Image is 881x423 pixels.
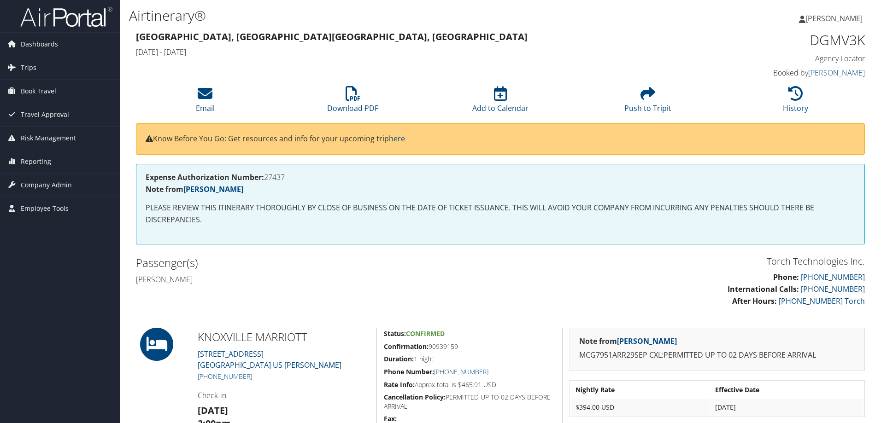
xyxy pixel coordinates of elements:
a: [PERSON_NAME] [183,184,243,194]
span: [PERSON_NAME] [805,13,863,23]
h4: 27437 [146,174,855,181]
a: Push to Tripit [624,91,671,113]
strong: Confirmation: [384,342,429,351]
h2: KNOXVILLE MARRIOTT [198,329,370,345]
h5: PERMITTED UP TO 02 DAYS BEFORE ARRIVAL [384,393,555,411]
a: History [783,91,808,113]
strong: After Hours: [732,296,777,306]
span: Reporting [21,150,51,173]
strong: Note from [579,336,677,346]
img: airportal-logo.png [20,6,112,28]
a: [STREET_ADDRESS][GEOGRAPHIC_DATA] US [PERSON_NAME] [198,349,341,370]
a: [PHONE_NUMBER] [801,272,865,282]
a: [PERSON_NAME] [617,336,677,346]
h4: Agency Locator [693,53,865,64]
h3: Torch Technologies Inc. [507,255,865,268]
a: [PERSON_NAME] [799,5,872,32]
a: [PERSON_NAME] [808,68,865,78]
span: Trips [21,56,36,79]
a: [PHONE_NUMBER] [801,284,865,294]
strong: Duration: [384,354,414,363]
h4: [PERSON_NAME] [136,274,493,284]
a: [PHONE_NUMBER] Torch [779,296,865,306]
th: Nightly Rate [571,382,710,398]
strong: [GEOGRAPHIC_DATA], [GEOGRAPHIC_DATA] [GEOGRAPHIC_DATA], [GEOGRAPHIC_DATA] [136,30,528,43]
span: Employee Tools [21,197,69,220]
a: Download PDF [327,91,378,113]
p: MCG7951ARR29SEP CXL:PERMITTED UP TO 02 DAYS BEFORE ARRIVAL [579,349,855,361]
span: Confirmed [406,329,445,338]
strong: [DATE] [198,404,228,417]
strong: Note from [146,184,243,194]
a: Add to Calendar [472,91,529,113]
strong: Phone Number: [384,367,434,376]
strong: Rate Info: [384,380,415,389]
a: here [389,133,405,144]
span: Dashboards [21,33,58,56]
p: PLEASE REVIEW THIS ITINERARY THOROUGHLY BY CLOSE OF BUSINESS ON THE DATE OF TICKET ISSUANCE. THIS... [146,202,855,226]
h1: DGMV3K [693,30,865,50]
h2: Passenger(s) [136,255,493,271]
h4: Check-in [198,390,370,400]
strong: Cancellation Policy: [384,393,446,401]
strong: Fax: [384,414,397,423]
a: Email [196,91,215,113]
th: Effective Date [711,382,863,398]
strong: International Calls: [728,284,799,294]
p: Know Before You Go: Get resources and info for your upcoming trip [146,133,855,145]
span: Risk Management [21,127,76,150]
span: Book Travel [21,80,56,103]
span: Company Admin [21,174,72,197]
h4: Booked by [693,68,865,78]
h5: 1 night [384,354,555,364]
td: [DATE] [711,399,863,416]
a: [PHONE_NUMBER] [434,367,488,376]
strong: Status: [384,329,406,338]
h1: Airtinerary® [129,6,624,25]
strong: Expense Authorization Number: [146,172,264,182]
td: $394.00 USD [571,399,710,416]
h5: Approx total is $465.91 USD [384,380,555,389]
h4: [DATE] - [DATE] [136,47,679,57]
a: [PHONE_NUMBER] [198,372,252,381]
strong: Phone: [773,272,799,282]
h5: 90939159 [384,342,555,351]
span: Travel Approval [21,103,69,126]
